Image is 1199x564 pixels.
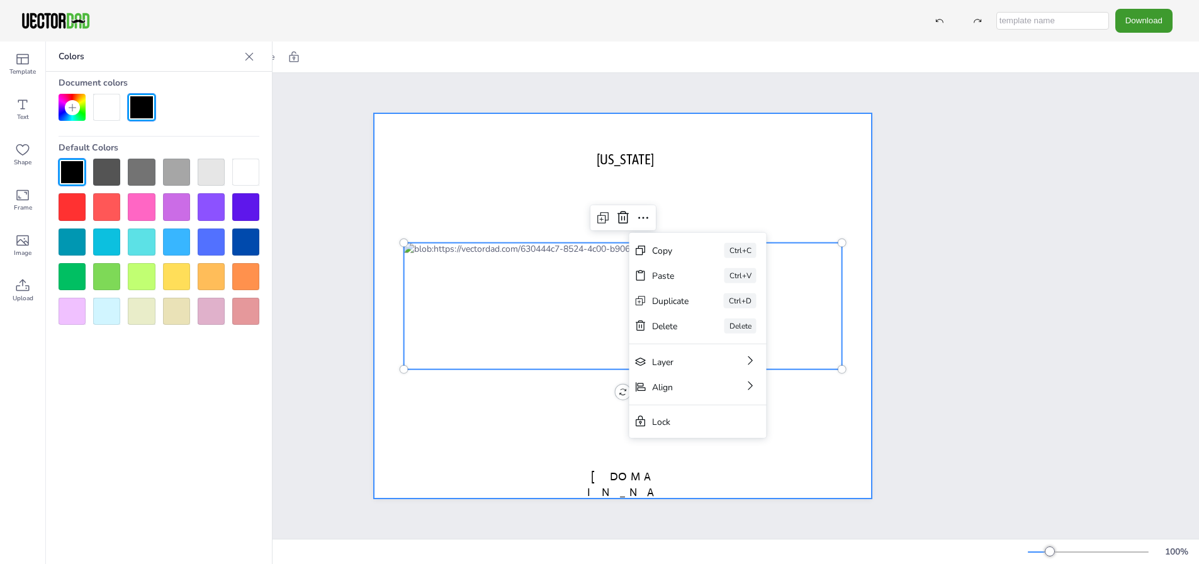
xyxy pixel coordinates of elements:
[724,268,757,283] div: Ctrl+V
[9,67,36,77] span: Template
[14,203,32,213] span: Frame
[724,319,757,334] div: Delete
[59,72,259,94] div: Document colors
[652,356,709,368] div: Layer
[724,243,757,258] div: Ctrl+C
[724,293,757,308] div: Ctrl+D
[17,112,29,122] span: Text
[652,415,726,427] div: Lock
[14,157,31,167] span: Shape
[20,11,91,30] img: VectorDad-1.png
[13,293,33,303] span: Upload
[652,320,689,332] div: Delete
[14,248,31,258] span: Image
[587,470,658,515] span: [DOMAIN_NAME]
[652,295,689,307] div: Duplicate
[652,381,709,393] div: Align
[996,12,1109,30] input: template name
[652,244,689,256] div: Copy
[597,151,654,167] span: [US_STATE]
[652,269,689,281] div: Paste
[1115,9,1173,32] button: Download
[59,42,239,72] p: Colors
[59,137,259,159] div: Default Colors
[1161,546,1191,558] div: 100 %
